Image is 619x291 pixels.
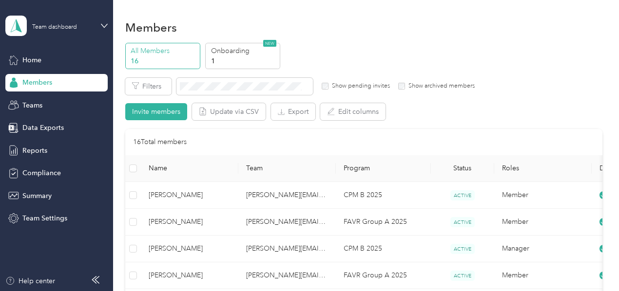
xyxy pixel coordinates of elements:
[125,103,187,120] button: Invite members
[5,276,55,286] button: Help center
[336,209,431,236] td: FAVR Group A 2025
[149,243,231,254] span: [PERSON_NAME]
[238,182,336,209] td: raina.baize@optioncare.com
[22,77,52,88] span: Members
[405,82,475,91] label: Show archived members
[22,191,52,201] span: Summary
[336,262,431,289] td: FAVR Group A 2025
[450,217,475,227] span: ACTIVE
[32,24,77,30] div: Team dashboard
[494,155,592,182] th: Roles
[141,209,238,236] td: Amy Ridgell
[149,270,231,281] span: [PERSON_NAME]
[238,262,336,289] td: raina.baize@optioncare.com
[450,190,475,200] span: ACTIVE
[149,164,231,172] span: Name
[494,262,592,289] td: Member
[149,217,231,227] span: [PERSON_NAME]
[131,46,197,56] p: All Members
[564,236,619,291] iframe: Everlance-gr Chat Button Frame
[125,22,177,33] h1: Members
[133,137,187,147] p: 16 Total members
[22,168,61,178] span: Compliance
[450,271,475,281] span: ACTIVE
[22,145,47,156] span: Reports
[494,209,592,236] td: Member
[336,236,431,262] td: CPM B 2025
[149,190,231,200] span: [PERSON_NAME]
[238,155,336,182] th: Team
[336,182,431,209] td: CPM B 2025
[450,244,475,254] span: ACTIVE
[22,55,41,65] span: Home
[211,56,277,66] p: 1
[494,236,592,262] td: Manager
[329,82,390,91] label: Show pending invites
[22,213,67,223] span: Team Settings
[211,46,277,56] p: Onboarding
[22,100,42,110] span: Teams
[431,155,494,182] th: Status
[336,155,431,182] th: Program
[141,236,238,262] td: Ashley Juanillo
[125,78,172,95] button: Filters
[131,56,197,66] p: 16
[238,209,336,236] td: raina.baize@optioncare.com
[141,262,238,289] td: Chloe Burgess
[238,236,336,262] td: ashley.juanillo@optioncare.com
[141,182,238,209] td: Marcia Mullins
[263,40,276,47] span: NEW
[141,155,238,182] th: Name
[192,103,266,120] button: Update via CSV
[22,123,64,133] span: Data Exports
[320,103,386,120] button: Edit columns
[494,182,592,209] td: Member
[271,103,315,120] button: Export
